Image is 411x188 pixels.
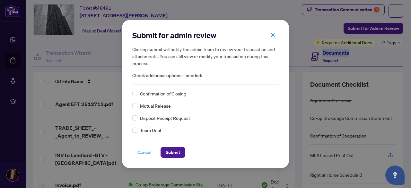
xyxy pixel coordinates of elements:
[140,102,171,109] span: Mutual Release
[137,147,152,157] span: Cancel
[132,72,279,79] span: Check additional options if needed:
[161,147,185,158] button: Submit
[271,33,275,37] span: close
[132,46,279,67] h5: Clicking submit will notify the admin team to review your transaction and attachments. You can st...
[132,30,279,40] h2: Submit for admin review
[385,166,405,185] button: Open asap
[140,114,190,121] span: Deposit Receipt Request
[132,147,157,158] button: Cancel
[166,147,180,157] span: Submit
[140,90,186,97] span: Confirmation of Closing
[140,127,161,134] span: Team Deal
